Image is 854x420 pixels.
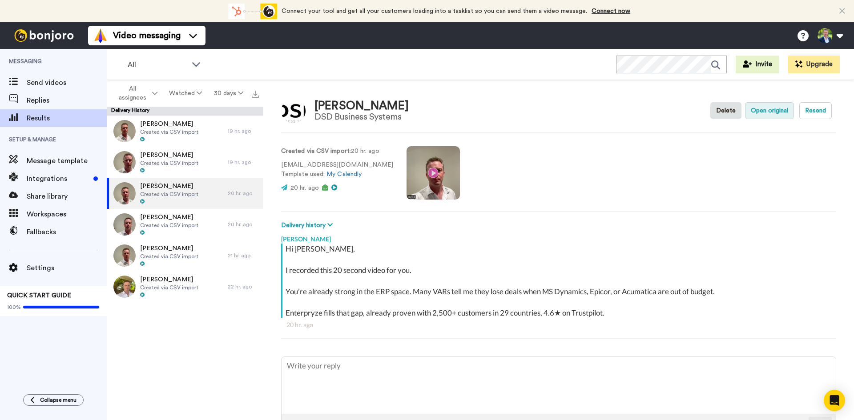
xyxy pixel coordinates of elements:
span: Results [27,113,107,124]
button: Upgrade [788,56,840,73]
a: [PERSON_NAME]Created via CSV import20 hr. ago [107,209,263,240]
div: 20 hr. ago [228,190,259,197]
button: Delete [710,102,741,119]
span: Created via CSV import [140,222,198,229]
button: Open original [745,102,794,119]
span: [PERSON_NAME] [140,244,198,253]
button: All assignees [109,81,163,106]
img: vm-color.svg [93,28,108,43]
div: animation [228,4,277,19]
button: Watched [163,85,208,101]
img: 72c724c7-609b-4526-9d09-8c73c3b2dc19-thumb.jpg [113,276,136,298]
img: 179178a0-fde8-423c-a287-39f55651a724-thumb.jpg [113,213,136,236]
span: 20 hr. ago [290,185,319,191]
a: [PERSON_NAME]Created via CSV import19 hr. ago [107,147,263,178]
span: Created via CSV import [140,128,198,136]
button: Delivery history [281,220,335,230]
span: All assignees [114,84,150,102]
span: All [128,60,187,70]
div: 22 hr. ago [228,283,259,290]
img: 543382e1-70a0-4c95-af7d-2f10e7a00ed8-thumb.jpg [113,120,136,142]
img: cdb637e9-b3ea-4a6e-9f9e-6765c6364c06-thumb.jpg [113,244,136,267]
div: 19 hr. ago [228,159,259,166]
img: Image of Kerry Gardner [281,99,306,123]
img: bj-logo-header-white.svg [11,29,77,42]
p: : 20 hr. ago [281,147,393,156]
button: Invite [736,56,779,73]
span: Send videos [27,77,107,88]
div: 19 hr. ago [228,128,259,135]
button: Collapse menu [23,394,84,406]
span: Video messaging [113,29,181,42]
span: Fallbacks [27,227,107,237]
img: 4d5de08f-8dd4-4c8c-924c-58d1a24d6910-thumb.jpg [113,151,136,173]
span: [PERSON_NAME] [140,120,198,128]
p: [EMAIL_ADDRESS][DOMAIN_NAME] Template used: [281,160,393,179]
span: Created via CSV import [140,284,198,291]
span: Created via CSV import [140,160,198,167]
div: Hi [PERSON_NAME], I recorded this 20 second video for you. You’re already strong in the ERP space... [286,244,834,318]
span: [PERSON_NAME] [140,182,198,191]
span: 100% [7,304,21,311]
div: [PERSON_NAME] [314,100,409,112]
span: Integrations [27,173,90,184]
span: Share library [27,191,107,202]
span: Created via CSV import [140,191,198,198]
a: [PERSON_NAME]Created via CSV import22 hr. ago [107,271,263,302]
div: 20 hr. ago [228,221,259,228]
button: Resend [799,102,832,119]
button: 30 days [208,85,249,101]
span: Replies [27,95,107,106]
span: Settings [27,263,107,273]
a: [PERSON_NAME]Created via CSV import19 hr. ago [107,116,263,147]
strong: Created via CSV import [281,148,350,154]
button: Export all results that match these filters now. [249,87,262,100]
div: [PERSON_NAME] [281,230,836,244]
span: Created via CSV import [140,253,198,260]
div: 20 hr. ago [286,320,831,329]
span: [PERSON_NAME] [140,151,198,160]
div: Open Intercom Messenger [824,390,845,411]
span: Connect your tool and get all your customers loading into a tasklist so you can send them a video... [282,8,587,14]
a: My Calendly [326,171,362,177]
span: Collapse menu [40,396,77,404]
div: 21 hr. ago [228,252,259,259]
a: [PERSON_NAME]Created via CSV import20 hr. ago [107,178,263,209]
img: export.svg [252,91,259,98]
span: Message template [27,156,107,166]
span: [PERSON_NAME] [140,275,198,284]
span: QUICK START GUIDE [7,292,71,299]
span: [PERSON_NAME] [140,213,198,222]
img: 731bde6b-2834-4c48-a956-92916cb156db-thumb.jpg [113,182,136,204]
span: Workspaces [27,209,107,220]
div: DSD Business Systems [314,112,409,122]
div: Delivery History [107,107,263,116]
a: Connect now [592,8,630,14]
a: [PERSON_NAME]Created via CSV import21 hr. ago [107,240,263,271]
